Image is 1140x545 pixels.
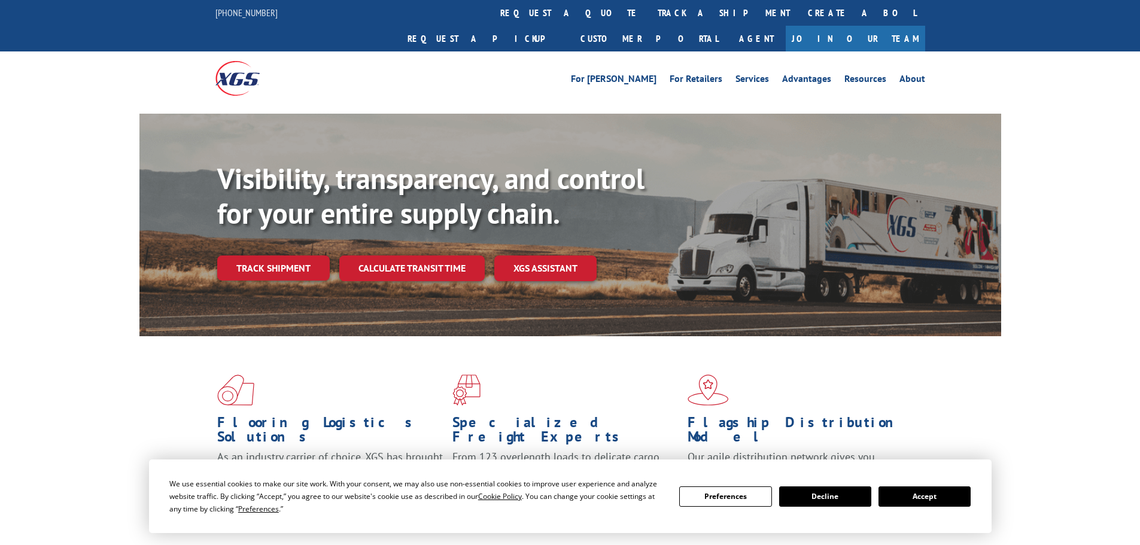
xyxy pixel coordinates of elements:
[571,74,656,87] a: For [PERSON_NAME]
[452,375,481,406] img: xgs-icon-focused-on-flooring-red
[217,375,254,406] img: xgs-icon-total-supply-chain-intelligence-red
[478,491,522,501] span: Cookie Policy
[786,26,925,51] a: Join Our Team
[169,477,665,515] div: We use essential cookies to make our site work. With your consent, we may also use non-essential ...
[735,74,769,87] a: Services
[899,74,925,87] a: About
[782,74,831,87] a: Advantages
[688,375,729,406] img: xgs-icon-flagship-distribution-model-red
[149,459,992,533] div: Cookie Consent Prompt
[688,415,914,450] h1: Flagship Distribution Model
[215,7,278,19] a: [PHONE_NUMBER]
[399,26,571,51] a: Request a pickup
[217,415,443,450] h1: Flooring Logistics Solutions
[779,486,871,507] button: Decline
[679,486,771,507] button: Preferences
[217,450,443,492] span: As an industry carrier of choice, XGS has brought innovation and dedication to flooring logistics...
[571,26,727,51] a: Customer Portal
[452,450,679,503] p: From 123 overlength loads to delicate cargo, our experienced staff knows the best way to move you...
[494,255,597,281] a: XGS ASSISTANT
[238,504,279,514] span: Preferences
[670,74,722,87] a: For Retailers
[452,415,679,450] h1: Specialized Freight Experts
[217,255,330,281] a: Track shipment
[688,450,908,478] span: Our agile distribution network gives you nationwide inventory management on demand.
[727,26,786,51] a: Agent
[844,74,886,87] a: Resources
[217,160,645,232] b: Visibility, transparency, and control for your entire supply chain.
[878,486,971,507] button: Accept
[339,255,485,281] a: Calculate transit time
